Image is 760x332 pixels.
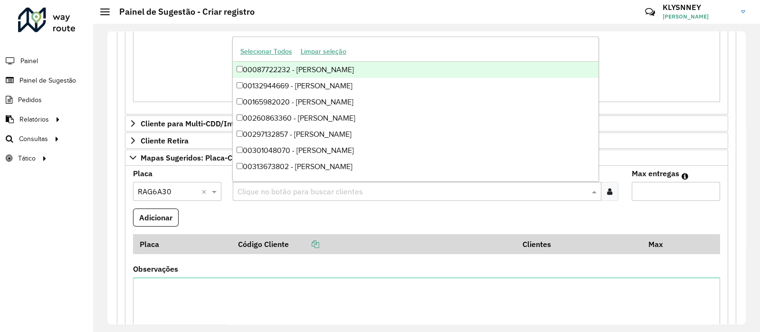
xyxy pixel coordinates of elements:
[233,142,599,159] div: 00301048070 - [PERSON_NAME]
[19,114,49,124] span: Relatórios
[133,209,179,227] button: Adicionar
[640,2,660,22] a: Contato Rápido
[133,234,231,254] th: Placa
[233,126,599,142] div: 00297132857 - [PERSON_NAME]
[663,12,734,21] span: [PERSON_NAME]
[20,56,38,66] span: Painel
[19,76,76,85] span: Painel de Sugestão
[289,239,319,249] a: Copiar
[516,234,642,254] th: Clientes
[296,44,351,59] button: Limpar seleção
[18,95,42,105] span: Pedidos
[233,175,599,191] div: 00389038733 - [PERSON_NAME]
[642,234,680,254] th: Max
[125,133,728,149] a: Cliente Retira
[233,110,599,126] div: 00260863360 - [PERSON_NAME]
[233,94,599,110] div: 00165982020 - [PERSON_NAME]
[110,7,255,17] h2: Painel de Sugestão - Criar registro
[19,134,48,144] span: Consultas
[133,263,178,275] label: Observações
[232,37,599,181] ng-dropdown-panel: Options list
[201,186,209,197] span: Clear all
[236,44,296,59] button: Selecionar Todos
[233,78,599,94] div: 00132944669 - [PERSON_NAME]
[18,153,36,163] span: Tático
[231,234,516,254] th: Código Cliente
[141,137,189,144] span: Cliente Retira
[682,172,688,180] em: Máximo de clientes que serão colocados na mesma rota com os clientes informados
[125,150,728,166] a: Mapas Sugeridos: Placa-Cliente
[663,3,734,12] h3: KLYSNNEY
[141,120,275,127] span: Cliente para Multi-CDD/Internalização
[233,62,599,78] div: 00087722232 - [PERSON_NAME]
[133,168,152,179] label: Placa
[632,168,679,179] label: Max entregas
[125,115,728,132] a: Cliente para Multi-CDD/Internalização
[233,159,599,175] div: 00313673802 - [PERSON_NAME]
[141,154,252,161] span: Mapas Sugeridos: Placa-Cliente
